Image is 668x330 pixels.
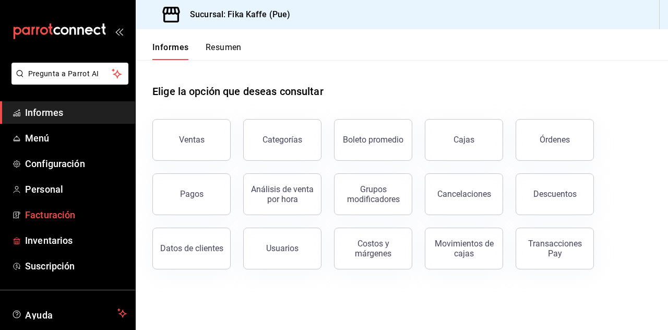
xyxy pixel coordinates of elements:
font: Elige la opción que deseas consultar [152,85,324,98]
font: Transacciones Pay [528,239,582,258]
button: Análisis de venta por hora [243,173,321,215]
font: Boleto promedio [343,135,403,145]
button: Órdenes [516,119,594,161]
font: Datos de clientes [160,243,223,253]
button: Costos y márgenes [334,228,412,269]
button: abrir_cajón_menú [115,27,123,36]
font: Análisis de venta por hora [251,184,314,204]
font: Categorías [263,135,302,145]
button: Pagos [152,173,231,215]
button: Pregunta a Parrot AI [11,63,128,85]
font: Cajas [454,135,474,145]
button: Cajas [425,119,503,161]
font: Ayuda [25,310,53,321]
button: Usuarios [243,228,321,269]
button: Movimientos de cajas [425,228,503,269]
button: Categorías [243,119,321,161]
font: Pagos [180,189,204,199]
button: Boleto promedio [334,119,412,161]
font: Cancelaciones [437,189,491,199]
font: Costos y márgenes [355,239,391,258]
font: Informes [25,107,63,118]
font: Pregunta a Parrot AI [28,69,99,78]
font: Grupos modificadores [347,184,400,204]
font: Configuración [25,158,85,169]
font: Órdenes [540,135,570,145]
font: Usuarios [266,243,299,253]
font: Menú [25,133,50,144]
a: Pregunta a Parrot AI [7,76,128,87]
font: Resumen [206,42,242,52]
button: Cancelaciones [425,173,503,215]
div: pestañas de navegación [152,42,242,60]
font: Sucursal: Fika Kaffe (Pue) [190,9,290,19]
button: Datos de clientes [152,228,231,269]
button: Grupos modificadores [334,173,412,215]
button: Transacciones Pay [516,228,594,269]
button: Descuentos [516,173,594,215]
font: Ventas [179,135,205,145]
font: Facturación [25,209,75,220]
font: Movimientos de cajas [435,239,494,258]
font: Descuentos [533,189,577,199]
font: Personal [25,184,63,195]
font: Suscripción [25,261,75,272]
font: Informes [152,42,189,52]
button: Ventas [152,119,231,161]
font: Inventarios [25,235,73,246]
